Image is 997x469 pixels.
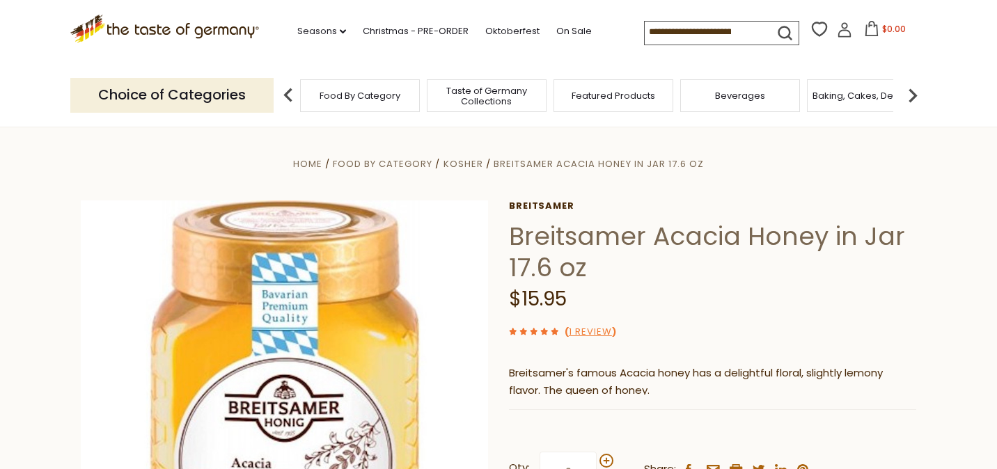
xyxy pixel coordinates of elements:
[431,86,542,106] a: Taste of Germany Collections
[333,157,432,170] a: Food By Category
[297,24,346,39] a: Seasons
[494,157,704,170] a: Breitsamer Acacia Honey in Jar 17.6 oz
[882,23,906,35] span: $0.00
[509,221,916,283] h1: Breitsamer Acacia Honey in Jar 17.6 oz
[899,81,927,109] img: next arrow
[572,90,655,101] a: Featured Products
[70,78,274,112] p: Choice of Categories
[855,21,914,42] button: $0.00
[320,90,400,101] a: Food By Category
[556,24,592,39] a: On Sale
[715,90,765,101] a: Beverages
[509,285,567,312] span: $15.95
[363,24,469,39] a: Christmas - PRE-ORDER
[274,81,302,109] img: previous arrow
[485,24,540,39] a: Oktoberfest
[509,365,916,399] p: Breitsamer's famous Acacia honey has a delightful floral, slightly lemony flavor. The queen of ho...
[443,157,483,170] a: Kosher
[565,325,616,338] span: ( )
[509,200,916,212] a: Breitsamer
[569,325,612,340] a: 1 Review
[812,90,920,101] a: Baking, Cakes, Desserts
[293,157,322,170] a: Home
